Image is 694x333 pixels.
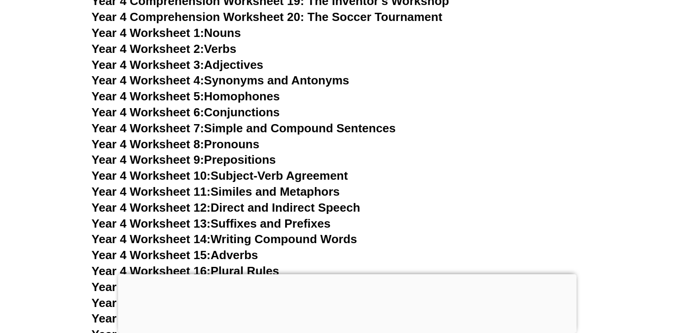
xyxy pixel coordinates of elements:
span: Year 4 Worksheet 4: [92,73,204,87]
a: Year 4 Worksheet 6:Conjunctions [92,105,280,119]
span: Year 4 Worksheet 2: [92,42,204,56]
a: Year 4 Worksheet 9:Prepositions [92,153,276,166]
span: Year 4 Worksheet 6: [92,105,204,119]
a: Year 4 Worksheet 16:Plural Rules [92,264,279,278]
a: Year 4 Worksheet 4:Synonyms and Antonyms [92,73,350,87]
span: Year 4 Worksheet 18: [92,296,211,310]
a: Year 4 Worksheet 7:Simple and Compound Sentences [92,121,396,135]
a: Year 4 Comprehension Worksheet 20: The Soccer Tournament [92,10,443,24]
span: Year 4 Worksheet 15: [92,248,211,262]
iframe: Advertisement [118,274,576,331]
span: Year 4 Worksheet 17: [92,280,211,294]
a: Year 4 Worksheet 11:Similes and Metaphors [92,185,340,198]
a: Year 4 Worksheet 2:Verbs [92,42,236,56]
a: Year 4 Worksheet 14:Writing Compound Words [92,232,357,246]
span: Year 4 Worksheet 13: [92,217,211,230]
span: Year 4 Worksheet 11: [92,185,211,198]
span: Year 4 Worksheet 1: [92,26,204,40]
a: Year 4 Worksheet 5:Homophones [92,89,280,103]
a: Year 4 Worksheet 3:Adjectives [92,58,264,72]
span: Year 4 Worksheet 14: [92,232,211,246]
a: Year 4 Worksheet 13:Suffixes and Prefixes [92,217,331,230]
span: Year 4 Worksheet 10: [92,169,211,182]
a: Year 4 Worksheet 17:Word Families and Root Words [92,280,386,294]
span: Year 4 Worksheet 12: [92,201,211,214]
a: Year 4 Worksheet 8:Pronouns [92,137,260,151]
a: Year 4 Worksheet 1:Nouns [92,26,241,40]
span: Year 4 Worksheet 3: [92,58,204,72]
span: Year 4 Worksheet 7: [92,121,204,135]
span: Year 4 Worksheet 5: [92,89,204,103]
span: Year 4 Worksheet 16: [92,264,211,278]
span: Year 4 Worksheet 8: [92,137,204,151]
span: Year 4 Worksheet 9: [92,153,204,166]
a: Year 4 Worksheet 18:Reading Comprehension [92,296,351,310]
span: Year 4 Worksheet 19: [92,312,211,325]
a: Year 4 Worksheet 19:Commonly Confused Words (Australian vs. American English) [92,312,562,325]
a: Year 4 Worksheet 10:Subject-Verb Agreement [92,169,348,182]
a: Year 4 Worksheet 15:Adverbs [92,248,258,262]
iframe: Chat Widget [542,230,694,333]
a: Year 4 Worksheet 12:Direct and Indirect Speech [92,201,360,214]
